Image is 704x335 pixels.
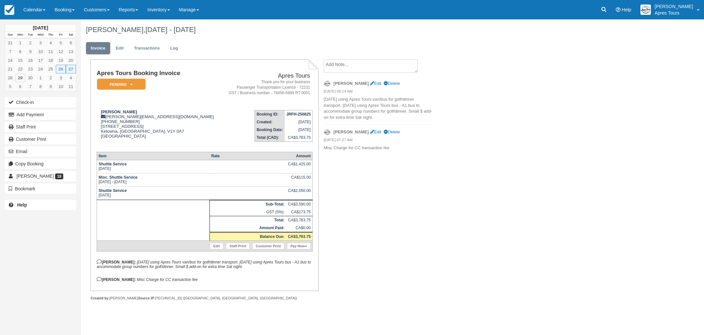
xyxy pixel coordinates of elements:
[209,216,286,224] th: Total:
[15,73,25,82] a: 29
[137,277,197,282] em: Misc Charge for CC transaction fee
[56,31,66,39] th: Fri
[288,188,311,198] div: CA$2,050.00
[15,47,25,56] a: 8
[99,175,137,180] strong: Misc. Shuttle Service
[35,47,45,56] a: 10
[97,186,209,200] td: [DATE]
[35,65,45,73] a: 24
[252,243,284,249] a: Customer Print
[35,73,45,82] a: 1
[640,5,651,15] img: A1
[33,25,48,30] strong: [DATE]
[5,134,76,144] a: Customer Print
[66,56,76,65] a: 20
[46,73,56,82] a: 2
[5,171,76,181] a: [PERSON_NAME] 19
[286,208,312,216] td: CA$173.75
[223,79,310,96] address: Thank you for your business Passenger Transportation Licence - 72231 GST / Business number - 7845...
[35,31,45,39] th: Wed
[285,118,313,126] td: [DATE]
[35,39,45,47] a: 3
[288,234,311,239] strong: CA$3,763.75
[97,260,136,264] strong: [PERSON_NAME]:
[46,56,56,65] a: 18
[655,10,693,16] p: Apres Tours
[90,296,318,301] div: [PERSON_NAME] [TECHNICAL_ID] ([GEOGRAPHIC_DATA], [GEOGRAPHIC_DATA], [GEOGRAPHIC_DATA])
[90,296,110,300] strong: Created by:
[99,162,127,166] strong: Shuttle Service
[5,73,15,82] a: 28
[287,243,311,249] a: Pay Now
[288,175,311,185] div: CA$115.00
[55,173,63,179] span: 19
[226,243,250,249] a: Staff Print
[138,296,155,300] strong: Source IP:
[5,31,15,39] th: Sun
[25,65,35,73] a: 23
[66,31,76,39] th: Sat
[46,39,56,47] a: 4
[209,200,286,208] th: Sub-Total:
[129,42,165,55] a: Transactions
[286,200,312,208] td: CA$3,590.00
[99,188,127,193] strong: Shuttle Service
[56,39,66,47] a: 5
[255,110,285,118] th: Booking ID:
[285,134,313,142] td: CA$3,763.75
[209,232,286,240] th: Balance Due:
[210,243,223,249] a: Edit
[66,39,76,47] a: 6
[5,159,76,169] button: Copy Booking
[15,56,25,65] a: 15
[288,162,311,172] div: CA$1,425.00
[5,97,76,107] button: Check-in
[255,118,285,126] th: Created:
[333,81,369,86] strong: [PERSON_NAME]
[25,47,35,56] a: 9
[5,184,76,194] button: Bookmark
[285,126,313,134] td: [DATE]
[56,47,66,56] a: 12
[56,73,66,82] a: 3
[655,3,693,10] p: [PERSON_NAME]
[384,81,400,86] a: Delete
[66,82,76,91] a: 11
[324,96,433,120] p: [DATE] using Apres Tours van/bus for golf/dinner transport. [DATE] using Apres Tours bus - A1 bus...
[35,56,45,65] a: 17
[370,129,381,134] a: Edit
[255,126,285,134] th: Booking Date:
[56,82,66,91] a: 10
[25,82,35,91] a: 7
[5,65,15,73] a: 21
[333,129,369,134] strong: [PERSON_NAME]
[15,65,25,73] a: 22
[5,39,15,47] a: 31
[17,202,27,207] b: Help
[17,173,54,179] span: [PERSON_NAME]
[25,39,35,47] a: 2
[616,7,620,12] i: Help
[286,152,312,160] th: Amount
[5,146,76,157] button: Email
[286,216,312,224] td: CA$3,763.75
[324,89,433,96] em: [DATE] 08:14 AM
[46,47,56,56] a: 11
[46,65,56,73] a: 25
[5,122,76,132] a: Staff Print
[15,82,25,91] a: 6
[370,81,381,86] a: Edit
[15,39,25,47] a: 1
[324,145,433,151] p: Misc Charge for CC transaction fee
[97,109,221,147] div: [PERSON_NAME][EMAIL_ADDRESS][DOMAIN_NAME] [PHONE_NUMBER] [STREET_ADDRESS] Kelowna, [GEOGRAPHIC_DA...
[25,73,35,82] a: 30
[56,65,66,73] a: 26
[5,5,14,15] img: checkfront-main-nav-mini-logo.png
[5,56,15,65] a: 14
[5,47,15,56] a: 7
[324,137,433,144] em: [DATE] 07:27 AM
[97,160,209,173] td: [DATE]
[97,173,209,186] td: [DATE] - [DATE]
[622,7,631,12] span: Help
[145,26,196,34] span: [DATE] - [DATE]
